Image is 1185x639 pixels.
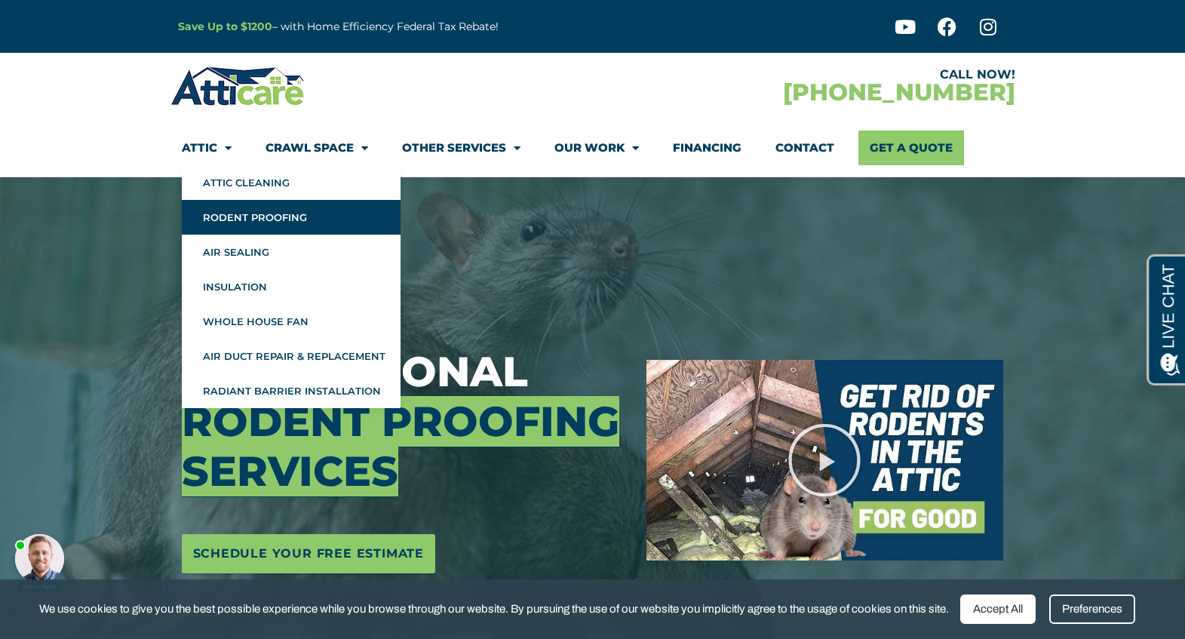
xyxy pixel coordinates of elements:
span: We use cookies to give you the best possible experience while you browse through our website. By ... [39,600,949,619]
a: Air Sealing [182,235,401,269]
a: Other Services [402,131,520,165]
a: Our Work [554,131,639,165]
span: Rodent Proofing Services [182,396,619,496]
a: Financing [673,131,741,165]
nav: Menu [182,131,1004,165]
p: – with Home Efficiency Federal Tax Rebate! [178,18,667,35]
div: Preferences [1049,594,1135,624]
a: Rodent Proofing [182,200,401,235]
span: Opens a chat window [37,12,121,31]
a: Save Up to $1200 [178,20,272,33]
div: CALL NOW! [593,69,1015,81]
a: Crawl Space [266,131,368,165]
div: Play Video [787,422,862,498]
iframe: Chat Invitation [8,481,249,594]
a: Attic Cleaning [182,165,401,200]
a: Get A Quote [858,131,964,165]
a: Attic [182,131,232,165]
a: Air Duct Repair & Replacement [182,339,401,373]
div: Accept All [960,594,1036,624]
span: Schedule Your Free Estimate [193,542,425,566]
h3: Professional [182,347,624,496]
a: Insulation [182,269,401,304]
ul: Attic [182,165,401,408]
a: Contact [775,131,834,165]
a: Whole House Fan [182,304,401,339]
a: Radiant Barrier Installation [182,373,401,408]
a: Schedule Your Free Estimate [182,534,436,573]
